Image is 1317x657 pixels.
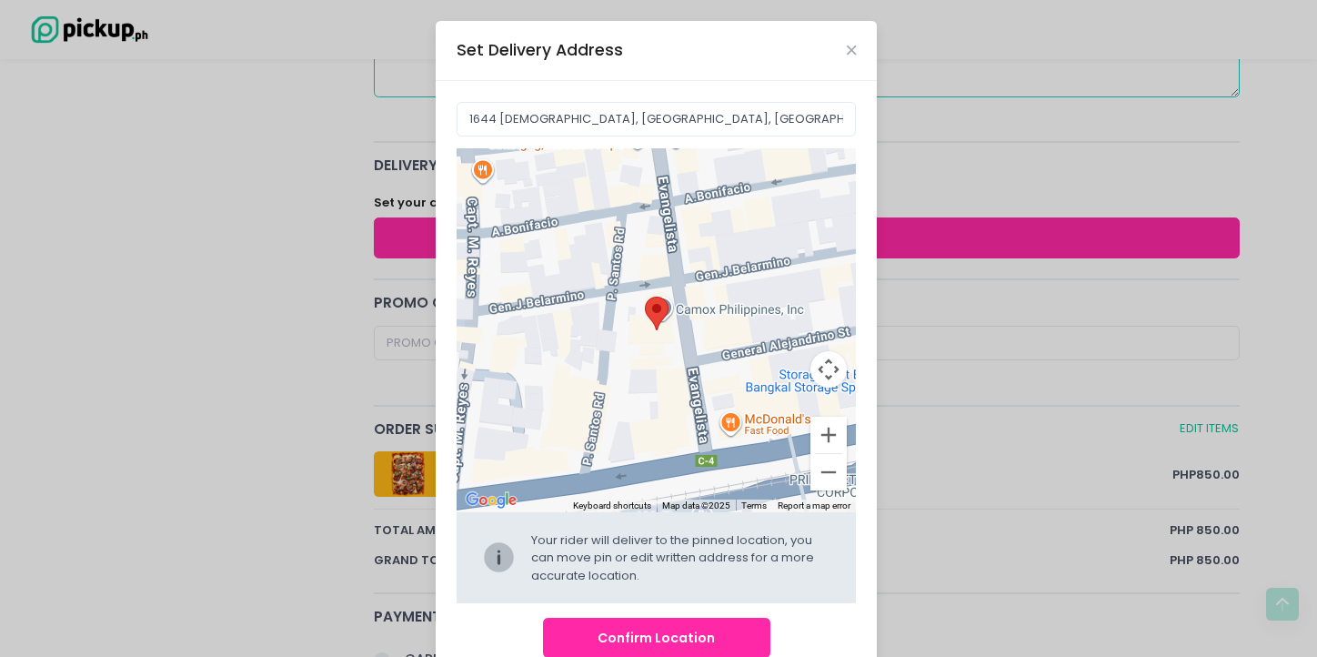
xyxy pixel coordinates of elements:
[531,531,831,585] div: Your rider will deliver to the pinned location, you can move pin or edit written address for a mo...
[778,500,850,510] a: Report a map error
[810,454,847,490] button: Zoom out
[461,489,521,512] a: Open this area in Google Maps (opens a new window)
[810,417,847,453] button: Zoom in
[662,500,730,510] span: Map data ©2025
[457,102,857,136] input: Delivery Address
[741,500,767,510] a: Terms (opens in new tab)
[573,500,651,512] button: Keyboard shortcuts
[847,45,856,55] button: Close
[457,38,623,62] div: Set Delivery Address
[810,351,847,388] button: Map camera controls
[461,489,521,512] img: Google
